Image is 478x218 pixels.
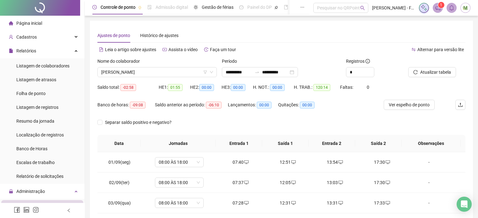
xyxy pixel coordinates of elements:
[168,47,198,52] span: Assista o vídeo
[140,33,179,38] span: Histórico de ajustes
[385,201,390,205] span: desktop
[16,77,56,82] span: Listagem de atrasos
[210,47,236,52] span: Faça um tour
[16,35,37,40] span: Cadastros
[16,119,54,124] span: Resumo da jornada
[156,5,188,10] span: Admissão digital
[355,135,402,152] th: Saída 2
[138,6,142,9] span: pushpin
[338,201,343,205] span: desktop
[105,47,156,52] span: Leia o artigo sobre ajustes
[244,160,249,164] span: desktop
[253,84,294,91] div: H. NOT.:
[457,197,472,212] div: Open Intercom Messenger
[97,101,155,109] div: Banco de horas:
[300,5,305,9] span: ellipsis
[99,47,103,52] span: file-text
[33,207,39,213] span: instagram
[120,84,136,91] span: -02:58
[199,84,214,91] span: 00:00
[16,146,47,151] span: Banco de Horas
[23,207,30,213] span: linkedin
[203,70,207,74] span: filter
[316,179,354,186] div: 13:03
[407,140,456,147] span: Observações
[159,198,200,208] span: 08:00 ÀS 18:00
[274,6,278,9] span: pushpin
[278,101,324,109] div: Quitações:
[255,70,260,75] span: swap-right
[247,5,272,10] span: Painel do DP
[294,84,340,91] div: H. TRAB.:
[262,135,309,152] th: Saída 1
[162,47,167,52] span: youtube
[190,84,222,91] div: HE 2:
[244,180,249,185] span: desktop
[9,49,13,53] span: file
[194,5,198,9] span: sun
[461,3,470,13] img: 20511
[440,3,442,7] span: 1
[9,189,13,194] span: lock
[410,159,448,166] div: -
[159,84,190,91] div: HE 1:
[239,5,244,9] span: dashboard
[216,135,262,152] th: Entrada 1
[385,180,390,185] span: desktop
[159,157,200,167] span: 08:00 ÀS 18:00
[222,159,259,166] div: 07:40
[364,159,401,166] div: 17:30
[16,63,69,68] span: Listagem de colaboradores
[270,84,285,91] span: 00:00
[16,91,46,96] span: Folha de ponto
[413,70,418,74] span: reload
[102,119,174,126] span: Separar saldo positivo e negativo?
[202,5,234,10] span: Gestão de férias
[255,70,260,75] span: to
[141,135,216,152] th: Jornadas
[16,132,64,137] span: Localização de registros
[109,180,129,185] span: 02/09(ter)
[364,179,401,186] div: 17:30
[291,201,296,205] span: desktop
[16,48,36,53] span: Relatórios
[417,47,464,52] span: Alternar para versão lite
[16,160,55,165] span: Escalas de trabalho
[222,199,259,206] div: 07:28
[97,58,144,65] label: Nome do colaborador
[389,101,430,108] span: Ver espelho de ponto
[420,4,427,11] img: sparkle-icon.fc2bf0ac1784a2077858766a79e2daf3.svg
[309,135,355,152] th: Entrada 2
[338,180,343,185] span: desktop
[92,5,97,9] span: clock-circle
[159,178,200,187] span: 08:00 ÀS 18:00
[9,21,13,25] span: home
[364,199,401,206] div: 17:33
[16,189,45,194] span: Administração
[130,102,146,109] span: -09:08
[316,159,354,166] div: 13:54
[168,84,183,91] span: 01:55
[300,102,315,109] span: 00:00
[222,84,253,91] div: HE 3:
[222,58,241,65] label: Período
[291,160,296,164] span: desktop
[365,59,370,63] span: info-circle
[16,174,63,179] span: Relatório de solicitações
[9,35,13,39] span: user-add
[313,84,330,91] span: 120:14
[16,21,42,26] span: Página inicial
[147,5,152,9] span: file-done
[411,47,416,52] span: swap
[402,135,461,152] th: Observações
[449,5,454,11] span: bell
[97,135,141,152] th: Data
[97,33,130,38] span: Ajustes de ponto
[340,85,354,90] span: Faltas:
[372,4,415,11] span: [PERSON_NAME] - FARMÁCIA MERAKI
[420,69,451,76] span: Atualizar tabela
[360,6,365,10] span: search
[384,100,435,110] button: Ver espelho de ponto
[101,5,135,10] span: Controle de ponto
[458,102,463,107] span: upload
